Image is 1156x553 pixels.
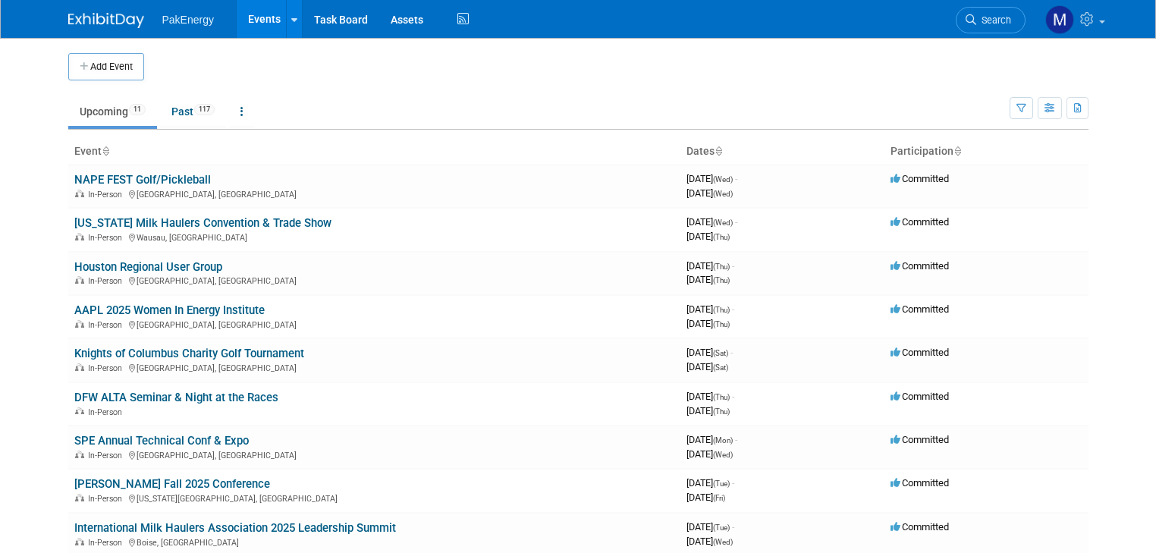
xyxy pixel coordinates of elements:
span: (Thu) [713,306,730,314]
span: (Wed) [713,218,733,227]
span: (Thu) [713,262,730,271]
span: (Tue) [713,523,730,532]
span: [DATE] [686,173,737,184]
span: (Wed) [713,538,733,546]
span: In-Person [88,276,127,286]
img: In-Person Event [75,363,84,371]
span: In-Person [88,407,127,417]
span: In-Person [88,190,127,200]
span: Committed [891,434,949,445]
span: [DATE] [686,361,728,372]
a: Houston Regional User Group [74,260,222,274]
span: - [732,521,734,533]
th: Event [68,139,680,165]
span: [DATE] [686,303,734,315]
span: In-Person [88,451,127,460]
span: (Thu) [713,233,730,241]
span: [DATE] [686,347,733,358]
span: Committed [891,477,949,489]
a: Upcoming11 [68,97,157,126]
a: DFW ALTA Seminar & Night at the Races [74,391,278,404]
span: [DATE] [686,521,734,533]
a: Search [956,7,1026,33]
img: Mary Walker [1045,5,1074,34]
div: [GEOGRAPHIC_DATA], [GEOGRAPHIC_DATA] [74,274,674,286]
a: [PERSON_NAME] Fall 2025 Conference [74,477,270,491]
span: (Thu) [713,276,730,284]
span: [DATE] [686,448,733,460]
span: Committed [891,391,949,402]
span: Committed [891,260,949,272]
span: (Mon) [713,436,733,445]
img: In-Person Event [75,407,84,415]
span: [DATE] [686,477,734,489]
span: - [735,216,737,228]
span: [DATE] [686,391,734,402]
button: Add Event [68,53,144,80]
span: (Tue) [713,479,730,488]
span: - [730,347,733,358]
a: AAPL 2025 Women In Energy Institute [74,303,265,317]
span: [DATE] [686,231,730,242]
span: [DATE] [686,260,734,272]
span: [DATE] [686,405,730,416]
span: (Sat) [713,349,728,357]
a: Past117 [160,97,226,126]
span: [DATE] [686,434,737,445]
img: In-Person Event [75,451,84,458]
span: Committed [891,347,949,358]
img: In-Person Event [75,190,84,197]
span: - [732,391,734,402]
div: [GEOGRAPHIC_DATA], [GEOGRAPHIC_DATA] [74,187,674,200]
span: In-Person [88,494,127,504]
span: (Wed) [713,451,733,459]
span: Search [976,14,1011,26]
img: In-Person Event [75,233,84,240]
span: (Thu) [713,407,730,416]
span: [DATE] [686,187,733,199]
span: [DATE] [686,216,737,228]
div: [GEOGRAPHIC_DATA], [GEOGRAPHIC_DATA] [74,361,674,373]
a: NAPE FEST Golf/Pickleball [74,173,211,187]
span: In-Person [88,320,127,330]
img: In-Person Event [75,494,84,501]
span: (Sat) [713,363,728,372]
div: Wausau, [GEOGRAPHIC_DATA] [74,231,674,243]
a: Sort by Start Date [715,145,722,157]
span: - [735,434,737,445]
span: PakEnergy [162,14,214,26]
a: [US_STATE] Milk Haulers Convention & Trade Show [74,216,331,230]
span: 117 [194,104,215,115]
span: Committed [891,173,949,184]
span: - [732,477,734,489]
span: Committed [891,303,949,315]
span: 11 [129,104,146,115]
div: Boise, [GEOGRAPHIC_DATA] [74,536,674,548]
span: - [732,260,734,272]
img: In-Person Event [75,538,84,545]
div: [GEOGRAPHIC_DATA], [GEOGRAPHIC_DATA] [74,318,674,330]
span: (Fri) [713,494,725,502]
div: [US_STATE][GEOGRAPHIC_DATA], [GEOGRAPHIC_DATA] [74,492,674,504]
span: [DATE] [686,492,725,503]
span: Committed [891,216,949,228]
span: - [735,173,737,184]
span: In-Person [88,233,127,243]
span: - [732,303,734,315]
span: [DATE] [686,274,730,285]
img: In-Person Event [75,320,84,328]
a: Sort by Participation Type [953,145,961,157]
th: Participation [884,139,1088,165]
th: Dates [680,139,884,165]
span: Committed [891,521,949,533]
span: [DATE] [686,318,730,329]
span: (Thu) [713,393,730,401]
a: SPE Annual Technical Conf & Expo [74,434,249,448]
img: In-Person Event [75,276,84,284]
span: In-Person [88,538,127,548]
span: In-Person [88,363,127,373]
span: (Wed) [713,175,733,184]
a: International Milk Haulers Association 2025 Leadership Summit [74,521,396,535]
img: ExhibitDay [68,13,144,28]
span: (Thu) [713,320,730,328]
